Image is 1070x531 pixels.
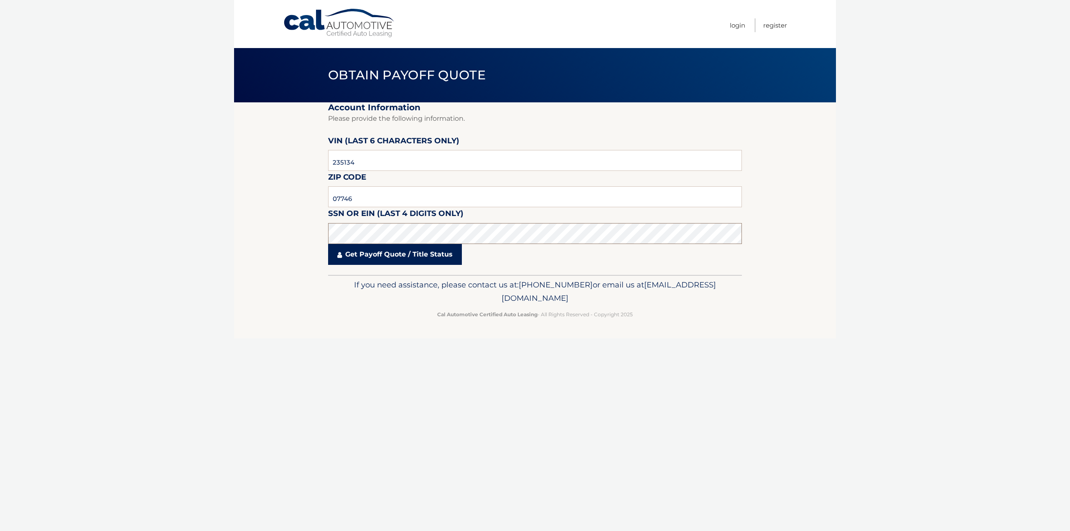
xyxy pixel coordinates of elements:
[283,8,396,38] a: Cal Automotive
[328,113,742,124] p: Please provide the following information.
[763,18,787,32] a: Register
[334,310,736,319] p: - All Rights Reserved - Copyright 2025
[328,244,462,265] a: Get Payoff Quote / Title Status
[328,135,459,150] label: VIN (last 6 characters only)
[328,171,366,186] label: Zip Code
[328,67,486,83] span: Obtain Payoff Quote
[437,311,538,318] strong: Cal Automotive Certified Auto Leasing
[328,207,464,223] label: SSN or EIN (last 4 digits only)
[730,18,745,32] a: Login
[519,280,593,290] span: [PHONE_NUMBER]
[334,278,736,305] p: If you need assistance, please contact us at: or email us at
[328,102,742,113] h2: Account Information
